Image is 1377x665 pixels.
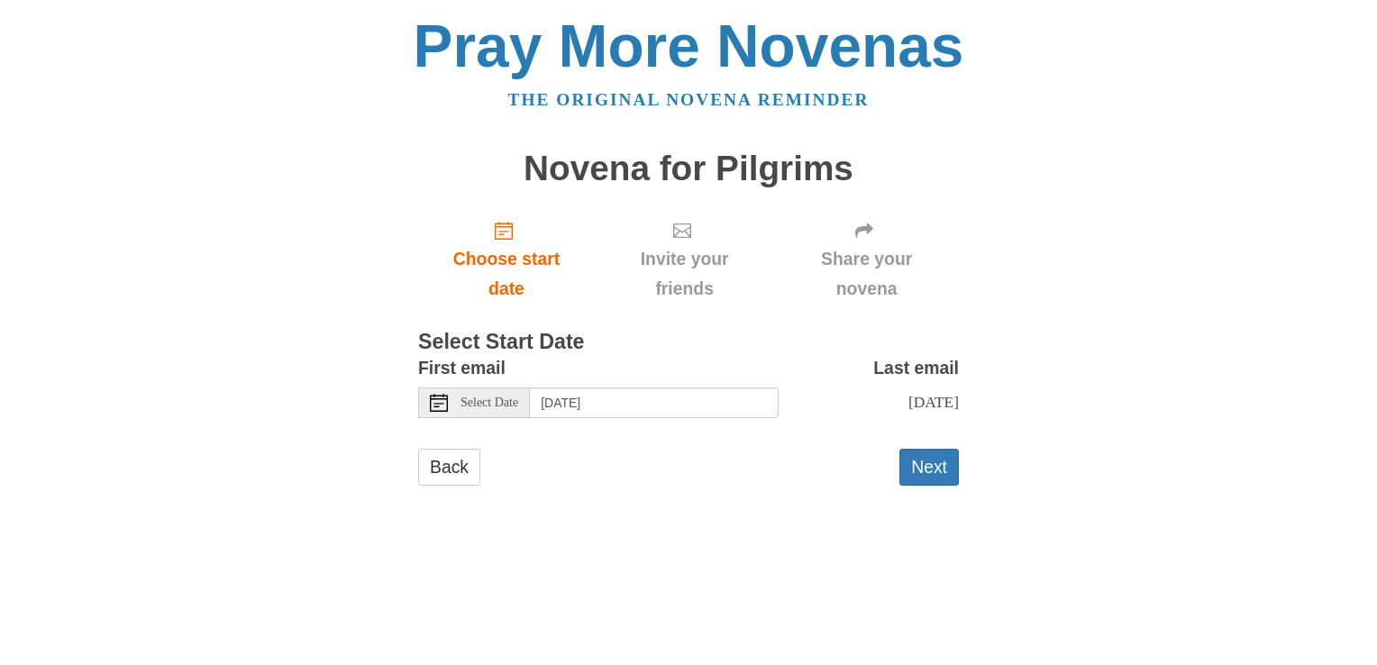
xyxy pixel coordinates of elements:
[418,150,959,188] h1: Novena for Pilgrims
[595,205,774,313] div: Click "Next" to confirm your start date first.
[899,449,959,486] button: Next
[436,244,577,304] span: Choose start date
[613,244,756,304] span: Invite your friends
[774,205,959,313] div: Click "Next" to confirm your start date first.
[873,353,959,383] label: Last email
[418,449,480,486] a: Back
[461,396,518,409] span: Select Date
[508,90,870,109] a: The original novena reminder
[792,244,941,304] span: Share your novena
[908,393,959,411] span: [DATE]
[418,205,595,313] a: Choose start date
[418,353,506,383] label: First email
[418,331,959,354] h3: Select Start Date
[414,13,964,79] a: Pray More Novenas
